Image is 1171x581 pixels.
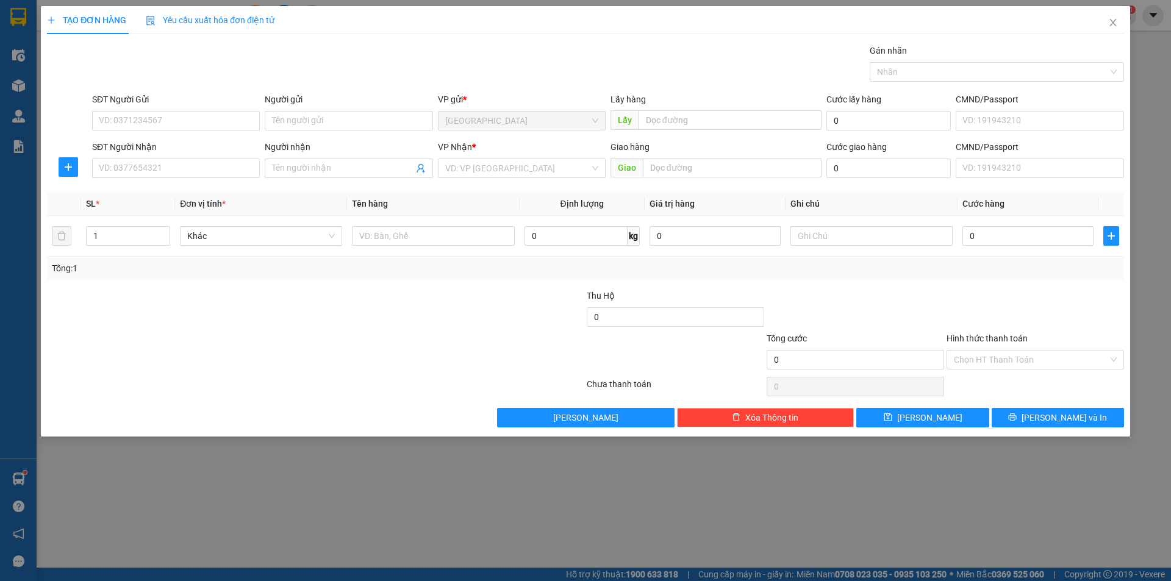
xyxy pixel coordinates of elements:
span: TẠO ĐƠN HÀNG [47,15,126,25]
label: Cước giao hàng [826,142,887,152]
span: delete [732,413,740,422]
button: plus [1103,226,1119,246]
span: Thu Hộ [587,291,615,301]
button: deleteXóa Thông tin [677,408,854,427]
span: VP Nhận [438,142,472,152]
span: user-add [416,163,426,173]
div: Người gửi [265,93,432,106]
span: save [884,413,892,422]
button: delete [52,226,71,246]
span: Cước hàng [962,199,1004,209]
div: Tổng: 1 [52,262,452,275]
div: SĐT Người Gửi [92,93,260,106]
div: Chưa thanh toán [585,377,765,399]
button: plus [59,157,78,177]
span: Giao hàng [611,142,650,152]
span: Lấy hàng [611,94,646,104]
label: Hình thức thanh toán [947,333,1028,343]
div: SĐT Người Nhận [92,140,260,154]
input: VD: Bàn, Ghế [352,226,514,246]
span: plus [59,162,77,172]
span: Tổng cước [767,333,807,343]
input: Dọc đường [643,158,822,177]
span: plus [1104,231,1119,241]
span: close [1108,18,1118,27]
div: VP gửi [438,93,606,106]
span: SL [86,199,96,209]
input: Cước giao hàng [826,159,951,178]
span: [PERSON_NAME] [897,411,962,424]
input: Ghi Chú [790,226,953,246]
span: printer [1008,413,1017,422]
span: Đơn vị tính [180,199,226,209]
div: Người nhận [265,140,432,154]
span: Giao [611,158,643,177]
input: Dọc đường [639,110,822,130]
input: 0 [650,226,781,246]
span: Tên hàng [352,199,388,209]
th: Ghi chú [786,192,958,216]
span: Giá trị hàng [650,199,695,209]
button: printer[PERSON_NAME] và In [992,408,1124,427]
span: Xóa Thông tin [745,411,798,424]
span: Định lượng [560,199,604,209]
span: Đà Lạt [445,112,598,130]
img: icon [146,16,156,26]
span: [PERSON_NAME] [553,411,618,424]
button: [PERSON_NAME] [497,408,675,427]
span: [PERSON_NAME] và In [1022,411,1107,424]
span: Khác [187,227,335,245]
div: CMND/Passport [956,93,1123,106]
input: Cước lấy hàng [826,111,951,130]
span: Lấy [611,110,639,130]
div: CMND/Passport [956,140,1123,154]
label: Gán nhãn [870,46,907,55]
label: Cước lấy hàng [826,94,881,104]
span: plus [47,16,56,24]
span: kg [628,226,640,246]
span: Yêu cầu xuất hóa đơn điện tử [146,15,274,25]
button: Close [1096,6,1130,40]
button: save[PERSON_NAME] [856,408,989,427]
